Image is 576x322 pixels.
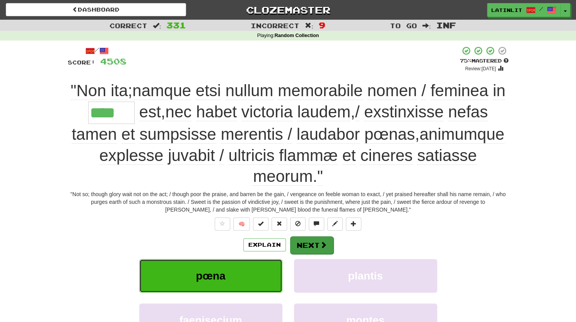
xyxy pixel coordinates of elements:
span: feminea [431,81,488,100]
span: Inf [436,20,456,30]
button: Discuss sentence (alt+u) [309,217,324,230]
span: latinlit [491,7,522,14]
span: exstinxisse [364,103,443,121]
div: / [68,46,126,56]
small: Review: [DATE] [465,66,496,71]
span: " [317,167,323,186]
span: pœnas [364,125,415,144]
span: : [305,22,313,29]
span: cineres [360,146,412,165]
span: nullum [226,81,273,100]
span: merentis [221,125,283,144]
span: memorabile [278,81,362,100]
button: Ignore sentence (alt+i) [290,217,306,230]
span: 4508 [100,56,126,66]
span: victoria [241,103,293,121]
span: : [422,22,431,29]
div: "Not so; though glory wait not on the act; / though poor the praise, and barren be the gain, / ve... [68,190,509,214]
span: satiasse [417,146,477,165]
span: namque [132,81,191,100]
span: et [342,146,356,165]
button: 🧠 [233,217,250,230]
span: plantis [348,270,383,282]
span: ita [111,81,128,100]
span: sumpsisse [139,125,216,144]
button: Next [290,236,333,254]
span: 75 % [460,58,472,64]
a: Clozemaster [198,3,378,17]
span: etsi [196,81,221,100]
span: / [421,81,426,100]
button: Edit sentence (alt+d) [327,217,343,230]
span: et [121,125,135,144]
span: animumque [419,125,504,144]
strong: Random Collection [275,33,319,38]
span: "Non [71,81,106,100]
a: latinlit / [487,3,561,17]
span: Score: [68,59,96,66]
span: To go [390,22,417,29]
span: juvabit [168,146,215,165]
span: / [355,103,360,121]
span: pœna [196,270,225,282]
span: ; [71,81,506,100]
span: nec [165,103,191,121]
span: / [219,146,224,165]
button: Favorite sentence (alt+f) [215,217,230,230]
span: in [493,81,506,100]
span: / [539,6,543,12]
span: Incorrect [251,22,299,29]
span: laudem [297,103,350,121]
button: plantis [294,259,437,293]
span: meorum [253,167,313,186]
span: flammæ [279,146,338,165]
button: Add to collection (alt+a) [346,217,361,230]
span: 9 [319,20,325,30]
span: ultricis [228,146,274,165]
span: Correct [109,22,147,29]
span: , , , . [72,103,504,186]
span: habet [196,103,237,121]
button: Set this sentence to 100% Mastered (alt+m) [253,217,268,230]
span: nomen [367,81,417,100]
a: Dashboard [6,3,186,16]
div: Mastered [460,58,509,64]
span: explesse [99,146,164,165]
button: pœna [139,259,282,293]
span: nefas [448,103,488,121]
span: est [139,103,161,121]
button: Explain [243,238,286,251]
span: / [287,125,292,144]
button: Reset to 0% Mastered (alt+r) [272,217,287,230]
span: : [153,22,161,29]
span: 331 [166,20,186,30]
span: laudabor [297,125,360,144]
span: tamen [72,125,117,144]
